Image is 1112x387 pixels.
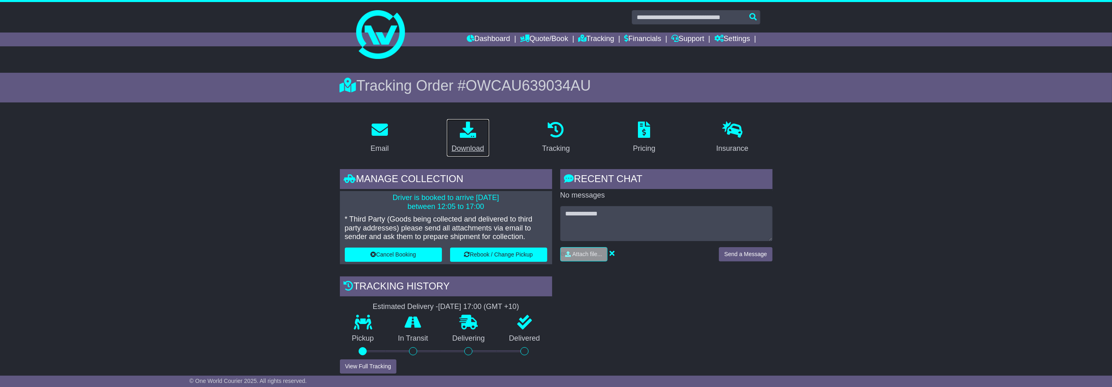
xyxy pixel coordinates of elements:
[719,247,772,261] button: Send a Message
[628,119,661,157] a: Pricing
[578,33,614,46] a: Tracking
[537,119,575,157] a: Tracking
[542,143,570,154] div: Tracking
[438,302,519,311] div: [DATE] 17:00 (GMT +10)
[560,169,773,191] div: RECENT CHAT
[633,143,655,154] div: Pricing
[386,334,440,343] p: In Transit
[450,248,547,262] button: Rebook / Change Pickup
[671,33,704,46] a: Support
[345,193,547,211] p: Driver is booked to arrive [DATE] between 12:05 to 17:00
[340,77,773,94] div: Tracking Order #
[716,143,749,154] div: Insurance
[711,119,754,157] a: Insurance
[714,33,750,46] a: Settings
[560,191,773,200] p: No messages
[446,119,490,157] a: Download
[365,119,394,157] a: Email
[467,33,510,46] a: Dashboard
[189,378,307,384] span: © One World Courier 2025. All rights reserved.
[345,215,547,241] p: * Third Party (Goods being collected and delivered to third party addresses) please send all atta...
[345,248,442,262] button: Cancel Booking
[340,169,552,191] div: Manage collection
[452,143,484,154] div: Download
[340,334,386,343] p: Pickup
[466,77,591,94] span: OWCAU639034AU
[340,359,396,374] button: View Full Tracking
[340,276,552,298] div: Tracking history
[440,334,497,343] p: Delivering
[370,143,389,154] div: Email
[520,33,568,46] a: Quote/Book
[497,334,552,343] p: Delivered
[340,302,552,311] div: Estimated Delivery -
[624,33,661,46] a: Financials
